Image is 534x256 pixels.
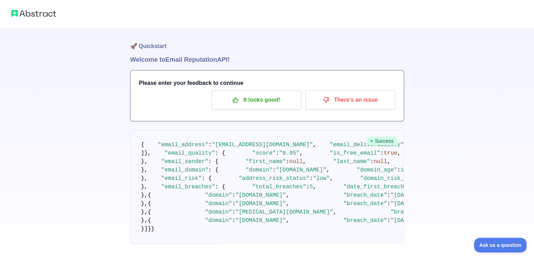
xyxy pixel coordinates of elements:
[330,150,380,156] span: "is_free_email"
[303,159,306,165] span: ,
[130,55,404,65] h1: Welcome to Email Reputation API!
[311,94,390,106] p: There's an issue
[330,175,333,182] span: ,
[343,201,387,207] span: "breach_date"
[205,217,232,224] span: "domain"
[343,184,414,190] span: "date_first_breached"
[276,150,279,156] span: :
[209,159,219,165] span: : {
[367,137,397,145] span: Success
[313,142,316,148] span: ,
[387,159,390,165] span: ,
[235,217,286,224] span: "[DOMAIN_NAME]"
[239,175,310,182] span: "address_risk_status"
[384,150,397,156] span: true
[279,150,299,156] span: "0.95"
[205,209,232,215] span: "domain"
[387,217,390,224] span: :
[387,201,390,207] span: :
[209,142,212,148] span: :
[310,184,313,190] span: 5
[390,192,417,198] span: "[DATE]"
[333,209,337,215] span: ,
[217,94,296,106] p: It looks good!
[215,150,225,156] span: : {
[245,159,286,165] span: "first_name"
[289,159,303,165] span: null
[374,159,387,165] span: null
[130,28,404,55] h1: 🚀 Quickstart
[330,142,404,148] span: "email_deliverability"
[286,159,289,165] span: :
[11,8,56,18] img: Abstract logo
[276,167,327,173] span: "[DOMAIN_NAME]"
[305,90,395,110] button: There's an issue
[306,184,310,190] span: :
[205,201,232,207] span: "domain"
[158,142,209,148] span: "email_address"
[205,192,232,198] span: "domain"
[474,238,527,252] iframe: Toggle Customer Support
[397,167,401,173] span: :
[165,150,215,156] span: "email_quality"
[401,167,417,173] span: 10994
[327,167,330,173] span: ,
[141,142,145,148] span: {
[139,79,395,87] h3: Please enter your feedback to continue
[272,167,276,173] span: :
[161,159,208,165] span: "email_sender"
[360,175,428,182] span: "domain_risk_status"
[387,192,390,198] span: :
[343,217,387,224] span: "breach_date"
[286,201,289,207] span: ,
[390,209,434,215] span: "breach_date"
[235,192,286,198] span: "[DOMAIN_NAME]"
[232,217,236,224] span: :
[245,167,272,173] span: "domain"
[215,184,225,190] span: : {
[343,192,387,198] span: "breach_date"
[209,167,219,173] span: : {
[390,217,417,224] span: "[DATE]"
[235,201,286,207] span: "[DOMAIN_NAME]"
[161,167,208,173] span: "email_domain"
[232,201,236,207] span: :
[299,150,303,156] span: ,
[232,209,236,215] span: :
[286,192,289,198] span: ,
[211,90,301,110] button: It looks good!
[202,175,212,182] span: : {
[380,150,384,156] span: :
[397,150,401,156] span: ,
[313,175,330,182] span: "low"
[310,175,313,182] span: :
[235,209,333,215] span: "[MEDICAL_DATA][DOMAIN_NAME]"
[357,167,397,173] span: "domain_age"
[313,184,316,190] span: ,
[161,184,215,190] span: "email_breaches"
[212,142,313,148] span: "[EMAIL_ADDRESS][DOMAIN_NAME]"
[286,217,289,224] span: ,
[252,150,276,156] span: "score"
[252,184,306,190] span: "total_breaches"
[390,201,417,207] span: "[DATE]"
[333,159,370,165] span: "last_name"
[232,192,236,198] span: :
[161,175,202,182] span: "email_risk"
[370,159,374,165] span: :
